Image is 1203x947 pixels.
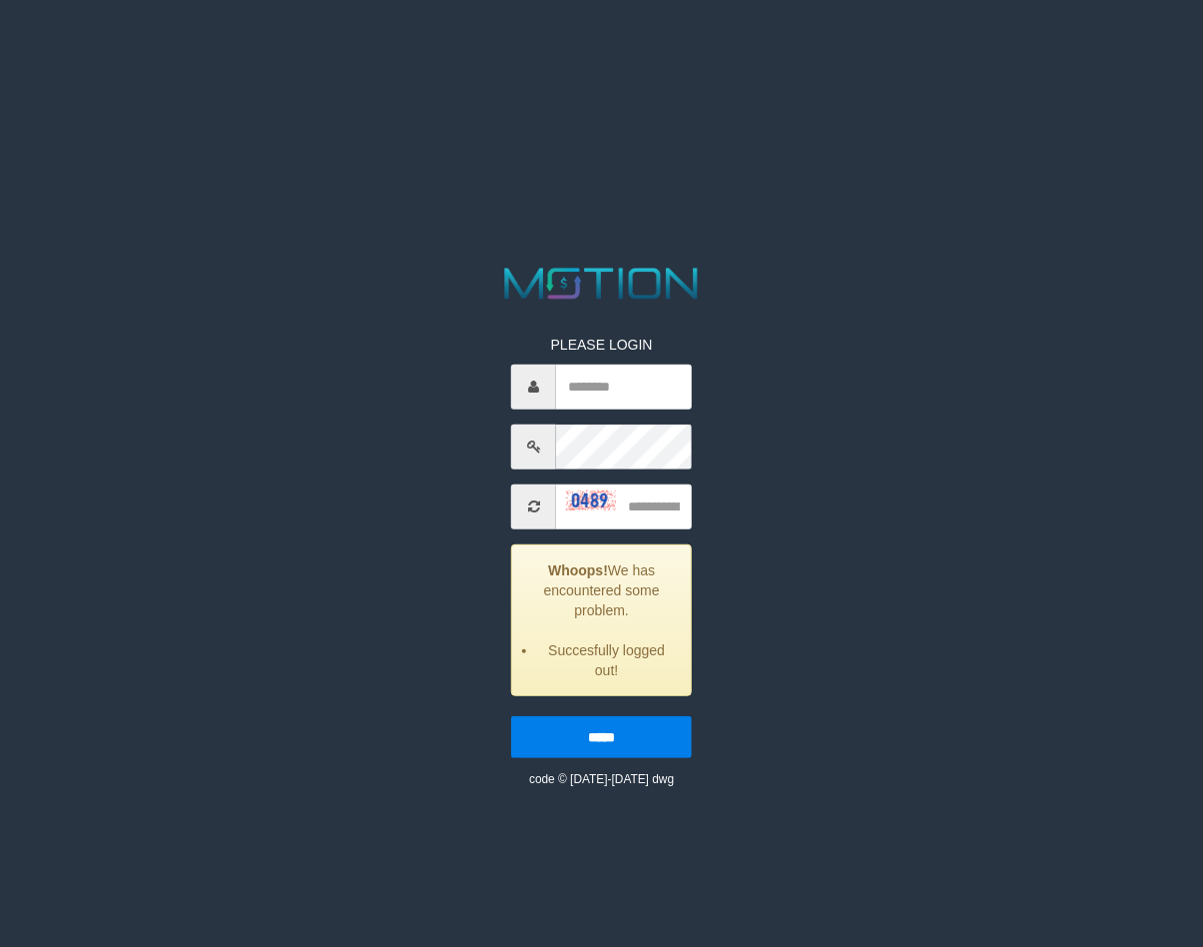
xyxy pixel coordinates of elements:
[566,490,616,510] img: captcha
[511,334,692,354] p: PLEASE LOGIN
[496,263,707,305] img: MOTION_logo.png
[548,561,608,577] strong: Whoops!
[511,543,692,695] div: We has encountered some problem.
[529,771,674,785] small: code © [DATE]-[DATE] dwg
[537,639,676,679] li: Succesfully logged out!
